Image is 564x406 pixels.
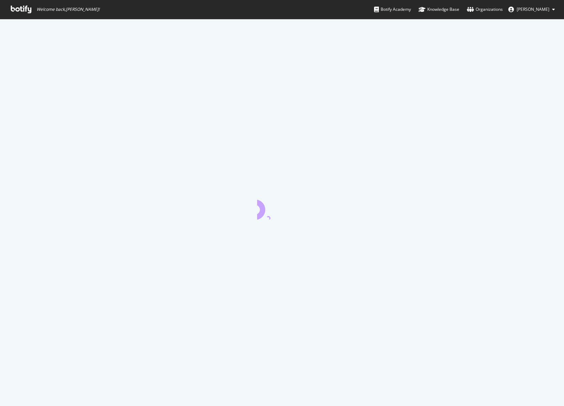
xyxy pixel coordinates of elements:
[517,6,549,12] span: Mike Tekula
[467,6,503,13] div: Organizations
[374,6,411,13] div: Botify Academy
[257,194,307,220] div: animation
[37,7,100,12] span: Welcome back, [PERSON_NAME] !
[419,6,459,13] div: Knowledge Base
[503,4,561,15] button: [PERSON_NAME]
